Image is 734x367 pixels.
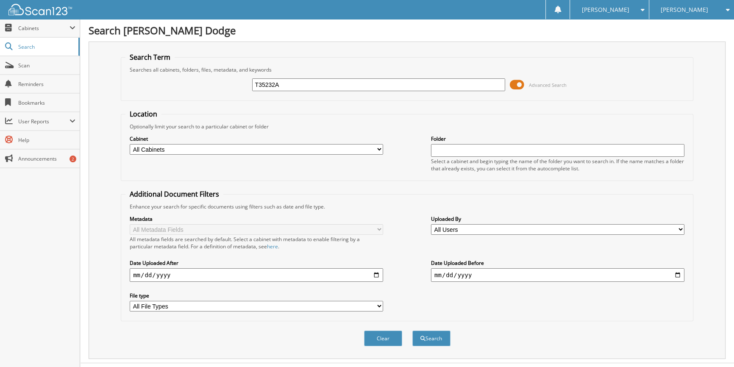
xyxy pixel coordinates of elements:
[18,25,70,32] span: Cabinets
[431,135,684,142] label: Folder
[125,66,689,73] div: Searches all cabinets, folders, files, metadata, and keywords
[267,243,278,250] a: here
[130,259,383,267] label: Date Uploaded After
[18,43,74,50] span: Search
[661,7,708,12] span: [PERSON_NAME]
[125,189,223,199] legend: Additional Document Filters
[18,81,75,88] span: Reminders
[18,99,75,106] span: Bookmarks
[125,203,689,210] div: Enhance your search for specific documents using filters such as date and file type.
[130,292,383,299] label: File type
[18,118,70,125] span: User Reports
[89,23,726,37] h1: Search [PERSON_NAME] Dodge
[70,156,76,162] div: 2
[130,236,383,250] div: All metadata fields are searched by default. Select a cabinet with metadata to enable filtering b...
[431,268,684,282] input: end
[18,136,75,144] span: Help
[412,331,450,346] button: Search
[130,268,383,282] input: start
[364,331,402,346] button: Clear
[431,259,684,267] label: Date Uploaded Before
[125,53,175,62] legend: Search Term
[125,123,689,130] div: Optionally limit your search to a particular cabinet or folder
[130,215,383,222] label: Metadata
[18,155,75,162] span: Announcements
[582,7,629,12] span: [PERSON_NAME]
[528,82,566,88] span: Advanced Search
[125,109,161,119] legend: Location
[431,158,684,172] div: Select a cabinet and begin typing the name of the folder you want to search in. If the name match...
[431,215,684,222] label: Uploaded By
[130,135,383,142] label: Cabinet
[8,4,72,15] img: scan123-logo-white.svg
[18,62,75,69] span: Scan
